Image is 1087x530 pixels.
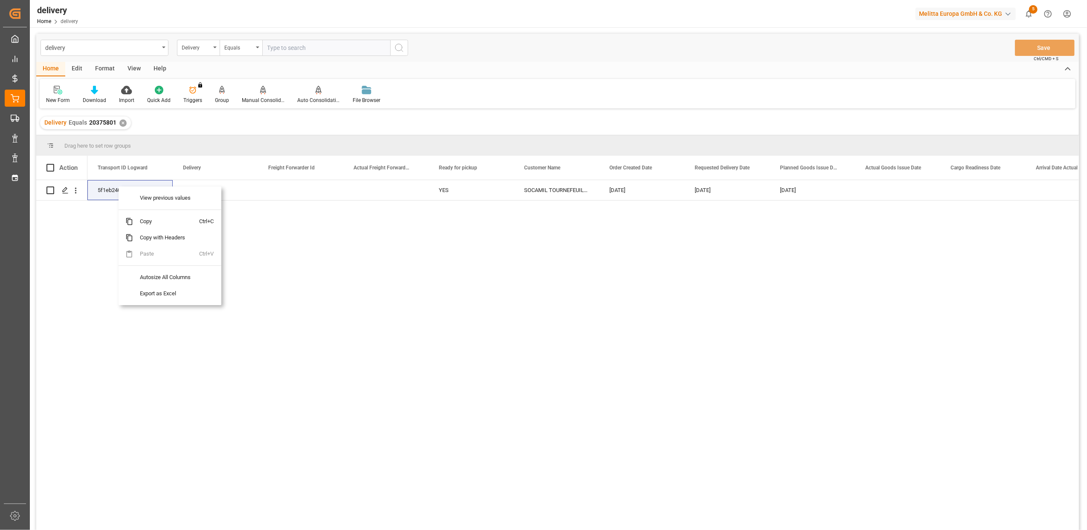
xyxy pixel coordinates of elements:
[89,119,116,126] span: 20375801
[200,246,218,262] span: Ctrl+V
[1019,4,1038,23] button: show 5 new notifications
[684,180,770,200] div: [DATE]
[916,8,1016,20] div: Melitta Europa GmbH & Co. KG
[37,18,51,24] a: Home
[173,180,258,200] div: 20375801
[609,165,652,171] span: Order Created Date
[1015,40,1075,56] button: Save
[36,180,87,201] div: Press SPACE to select this row.
[770,180,855,200] div: [DATE]
[36,62,65,76] div: Home
[41,40,168,56] button: open menu
[215,96,229,104] div: Group
[242,96,284,104] div: Manual Consolidation
[224,42,253,52] div: Equals
[262,40,390,56] input: Type to search
[121,62,147,76] div: View
[45,42,159,52] div: delivery
[133,246,200,262] span: Paste
[133,190,200,206] span: View previous values
[353,96,380,104] div: File Browser
[916,6,1019,22] button: Melitta Europa GmbH & Co. KG
[182,42,211,52] div: Delivery
[59,164,78,172] div: Action
[439,165,477,171] span: Ready for pickup
[200,213,218,230] span: Ctrl+C
[119,96,134,104] div: Import
[183,165,201,171] span: Delivery
[297,96,340,104] div: Auto Consolidation
[220,40,262,56] button: open menu
[87,180,173,200] div: 5f1eb240f064
[429,180,514,200] div: YES
[69,119,87,126] span: Equals
[514,180,599,200] div: SOCAMIL TOURNEFEUILLE
[147,62,173,76] div: Help
[133,269,200,285] span: Autosize All Columns
[46,96,70,104] div: New Form
[268,165,315,171] span: Freight Forwarder Id
[354,165,411,171] span: Actual Freight Forwarder Id
[1036,165,1078,171] span: Arrival Date Actual
[599,180,684,200] div: [DATE]
[65,62,89,76] div: Edit
[119,119,127,127] div: ✕
[133,213,200,230] span: Copy
[951,165,1000,171] span: Cargo Readiness Date
[133,230,200,246] span: Copy with Headers
[64,143,131,149] span: Drag here to set row groups
[83,96,106,104] div: Download
[98,165,148,171] span: Transport ID Logward
[524,165,560,171] span: Customer Name
[37,4,78,17] div: delivery
[1038,4,1058,23] button: Help Center
[133,285,200,302] span: Export as Excel
[89,62,121,76] div: Format
[1029,5,1038,14] span: 5
[780,165,837,171] span: Planned Goods Issue Date
[44,119,67,126] span: Delivery
[695,165,750,171] span: Requested Delivery Date
[147,96,171,104] div: Quick Add
[177,40,220,56] button: open menu
[390,40,408,56] button: search button
[1034,55,1058,62] span: Ctrl/CMD + S
[865,165,921,171] span: Actual Goods Issue Date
